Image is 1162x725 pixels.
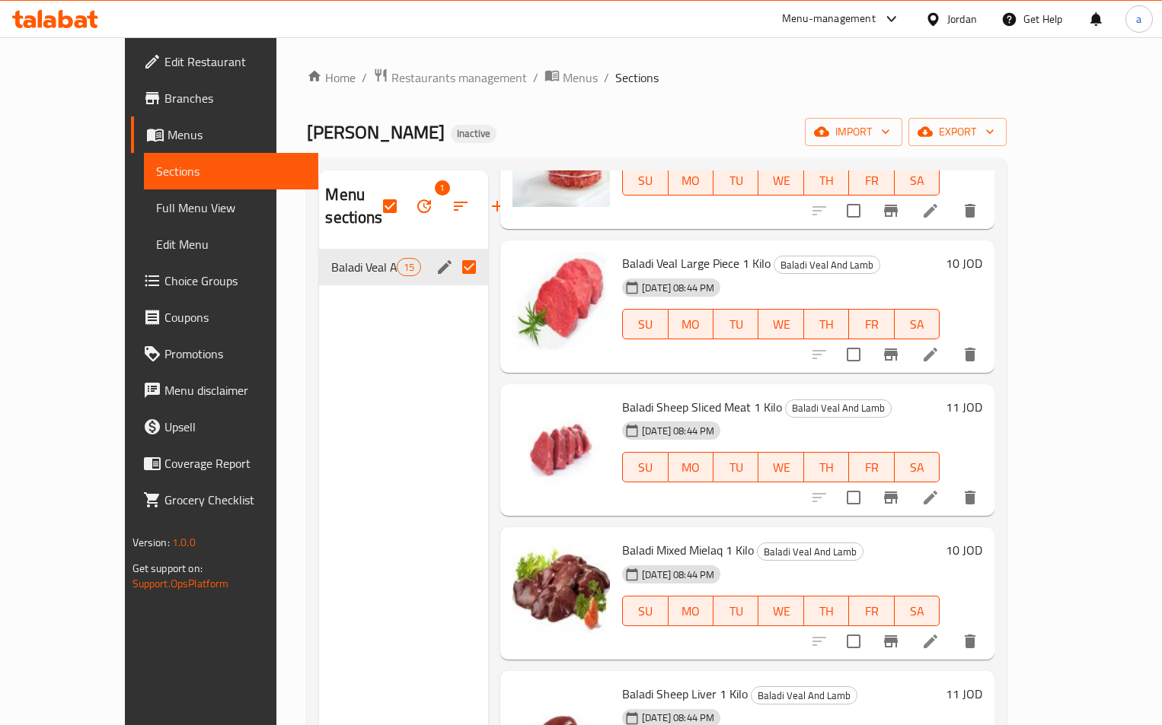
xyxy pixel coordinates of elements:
[810,600,843,622] span: TH
[873,623,909,660] button: Branch-specific-item
[172,533,196,552] span: 1.0.0
[838,339,870,370] span: Select to update
[406,188,442,224] span: Bulk update
[132,533,170,552] span: Version:
[307,115,445,149] span: [PERSON_NAME]
[765,456,797,479] span: WE
[901,170,934,192] span: SA
[319,249,488,285] div: Baladi Veal And Lamb15edit
[895,452,940,482] button: SA
[391,68,527,87] span: Restaurants management
[615,68,659,87] span: Sections
[804,452,849,482] button: TH
[908,118,1007,146] button: export
[895,309,940,339] button: SA
[758,165,803,196] button: WE
[604,68,609,87] li: /
[144,226,319,262] a: Edit Menu
[751,686,857,704] div: Baladi Veal And Lamb
[164,272,307,290] span: Choice Groups
[752,687,857,704] span: Baladi Veal And Lamb
[131,299,319,335] a: Coupons
[782,10,876,28] div: Menu-management
[156,199,307,217] span: Full Menu View
[758,543,863,561] span: Baladi Veal And Lamb
[838,482,870,514] span: Select to update
[164,381,307,399] span: Menu disclaimer
[1136,11,1141,27] span: a
[758,452,803,482] button: WE
[952,623,988,660] button: delete
[144,153,319,189] a: Sections
[901,600,934,622] span: SA
[636,568,720,582] span: [DATE] 08:44 PM
[636,281,720,295] span: [DATE] 08:44 PM
[131,445,319,482] a: Coverage Report
[873,192,909,229] button: Branch-specific-item
[374,190,406,222] span: Select all sections
[164,418,307,436] span: Upsell
[713,165,758,196] button: TU
[164,345,307,363] span: Promotions
[629,456,662,479] span: SU
[533,68,538,87] li: /
[669,309,713,339] button: MO
[512,253,610,350] img: Baladi Veal Large Piece 1 Kilo
[629,600,662,622] span: SU
[629,170,662,192] span: SU
[164,52,307,71] span: Edit Restaurant
[131,335,319,372] a: Promotions
[946,683,982,704] h6: 11 JOD
[720,170,752,192] span: TU
[947,11,977,27] div: Jordan
[921,488,940,507] a: Edit menu item
[849,309,894,339] button: FR
[952,192,988,229] button: delete
[669,452,713,482] button: MO
[946,539,982,561] h6: 10 JOD
[757,542,864,561] div: Baladi Veal And Lamb
[675,600,707,622] span: MO
[952,479,988,516] button: delete
[774,256,880,274] div: Baladi Veal And Lamb
[952,336,988,373] button: delete
[804,309,849,339] button: TH
[873,336,909,373] button: Branch-specific-item
[132,558,203,578] span: Get support on:
[512,539,610,637] img: Baladi Mixed Mielaq 1 Kilo
[636,424,720,438] span: [DATE] 08:44 PM
[713,596,758,626] button: TU
[895,165,940,196] button: SA
[164,89,307,107] span: Branches
[622,309,668,339] button: SU
[873,479,909,516] button: Branch-specific-item
[720,313,752,335] span: TU
[144,189,319,226] a: Full Menu View
[168,126,307,144] span: Menus
[362,68,367,87] li: /
[765,313,797,335] span: WE
[804,165,849,196] button: TH
[921,122,994,142] span: export
[442,188,479,224] span: Sort sections
[622,252,771,275] span: Baladi Veal Large Piece 1 Kilo
[131,262,319,299] a: Choice Groups
[946,253,982,274] h6: 10 JOD
[373,68,527,87] a: Restaurants management
[901,313,934,335] span: SA
[451,125,496,143] div: Inactive
[131,80,319,116] a: Branches
[131,409,319,445] a: Upsell
[669,596,713,626] button: MO
[622,596,668,626] button: SU
[765,600,797,622] span: WE
[855,313,888,335] span: FR
[563,68,598,87] span: Menus
[838,625,870,657] span: Select to update
[156,235,307,253] span: Edit Menu
[307,68,1007,87] nav: breadcrumb
[675,456,707,479] span: MO
[713,309,758,339] button: TU
[817,122,890,142] span: import
[774,256,879,274] span: Baladi Veal And Lamb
